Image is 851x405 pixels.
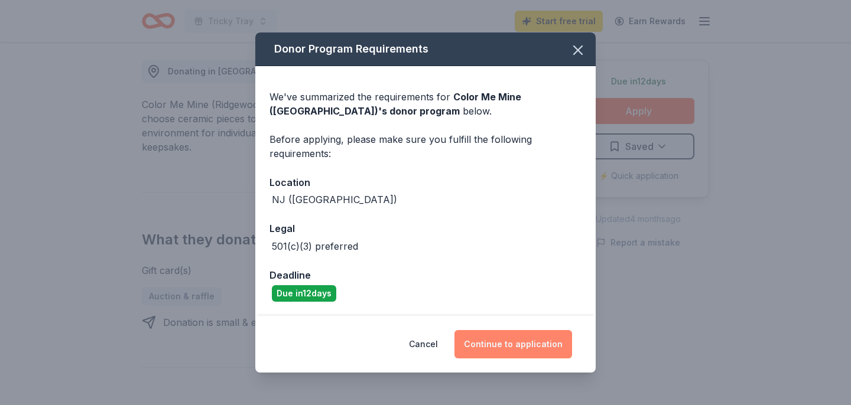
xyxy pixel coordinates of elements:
[272,285,336,302] div: Due in 12 days
[269,221,582,236] div: Legal
[269,175,582,190] div: Location
[409,330,438,358] button: Cancel
[269,267,582,283] div: Deadline
[255,32,596,66] div: Donor Program Requirements
[272,239,358,253] div: 501(c)(3) preferred
[272,192,397,207] div: NJ ([GEOGRAPHIC_DATA])
[269,132,582,161] div: Before applying, please make sure you fulfill the following requirements:
[454,330,572,358] button: Continue to application
[269,90,582,118] div: We've summarized the requirements for below.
